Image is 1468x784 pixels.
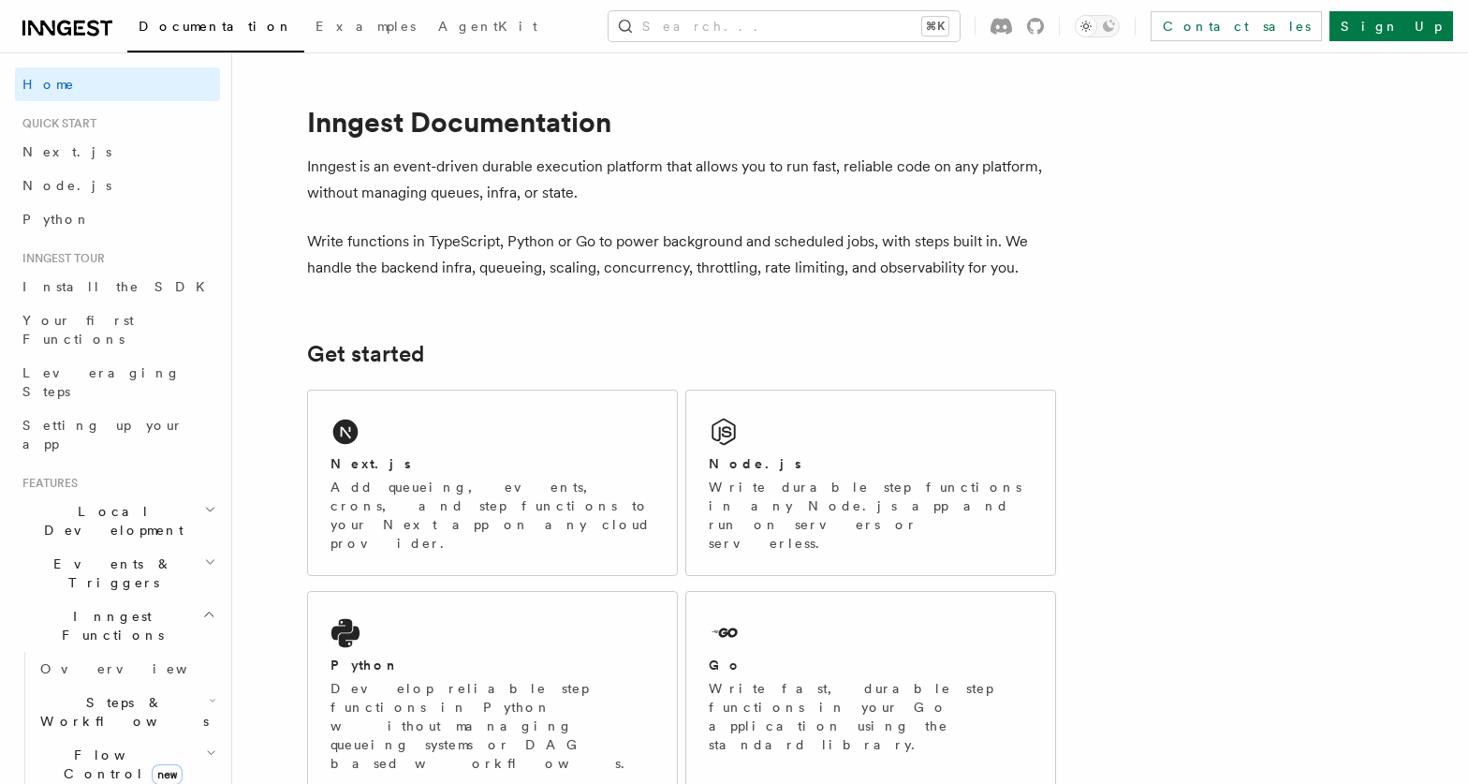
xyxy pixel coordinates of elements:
[609,11,960,41] button: Search...⌘K
[307,341,424,367] a: Get started
[307,390,678,576] a: Next.jsAdd queueing, events, crons, and step functions to your Next app on any cloud provider.
[15,607,202,644] span: Inngest Functions
[709,454,801,473] h2: Node.js
[15,116,96,131] span: Quick start
[139,19,293,34] span: Documentation
[15,67,220,101] a: Home
[15,408,220,461] a: Setting up your app
[922,17,948,36] kbd: ⌘K
[1329,11,1453,41] a: Sign Up
[127,6,304,52] a: Documentation
[33,652,220,686] a: Overview
[709,478,1033,553] p: Write durable step functions in any Node.js app and run on servers or serverless.
[330,478,654,553] p: Add queueing, events, crons, and step functions to your Next app on any cloud provider.
[1075,15,1120,37] button: Toggle dark mode
[15,135,220,169] a: Next.js
[22,178,111,193] span: Node.js
[15,599,220,652] button: Inngest Functions
[304,6,427,51] a: Examples
[15,476,78,491] span: Features
[307,154,1056,206] p: Inngest is an event-driven durable execution platform that allows you to run fast, reliable code ...
[307,105,1056,139] h1: Inngest Documentation
[15,303,220,356] a: Your first Functions
[22,313,134,347] span: Your first Functions
[316,19,416,34] span: Examples
[40,661,233,676] span: Overview
[330,454,411,473] h2: Next.js
[1151,11,1322,41] a: Contact sales
[33,746,206,783] span: Flow Control
[33,686,220,738] button: Steps & Workflows
[15,547,220,599] button: Events & Triggers
[22,144,111,159] span: Next.js
[438,19,537,34] span: AgentKit
[330,679,654,773] p: Develop reliable step functions in Python without managing queueing systems or DAG based workflows.
[15,251,105,266] span: Inngest tour
[22,365,181,399] span: Leveraging Steps
[15,502,204,540] span: Local Development
[427,6,549,51] a: AgentKit
[15,495,220,547] button: Local Development
[33,693,209,731] span: Steps & Workflows
[709,679,1033,754] p: Write fast, durable step functions in your Go application using the standard library.
[22,418,183,451] span: Setting up your app
[330,656,400,674] h2: Python
[709,656,742,674] h2: Go
[22,75,75,94] span: Home
[22,212,91,227] span: Python
[15,270,220,303] a: Install the SDK
[22,279,216,294] span: Install the SDK
[15,356,220,408] a: Leveraging Steps
[15,169,220,202] a: Node.js
[685,390,1056,576] a: Node.jsWrite durable step functions in any Node.js app and run on servers or serverless.
[15,555,204,592] span: Events & Triggers
[307,229,1056,281] p: Write functions in TypeScript, Python or Go to power background and scheduled jobs, with steps bu...
[15,202,220,236] a: Python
